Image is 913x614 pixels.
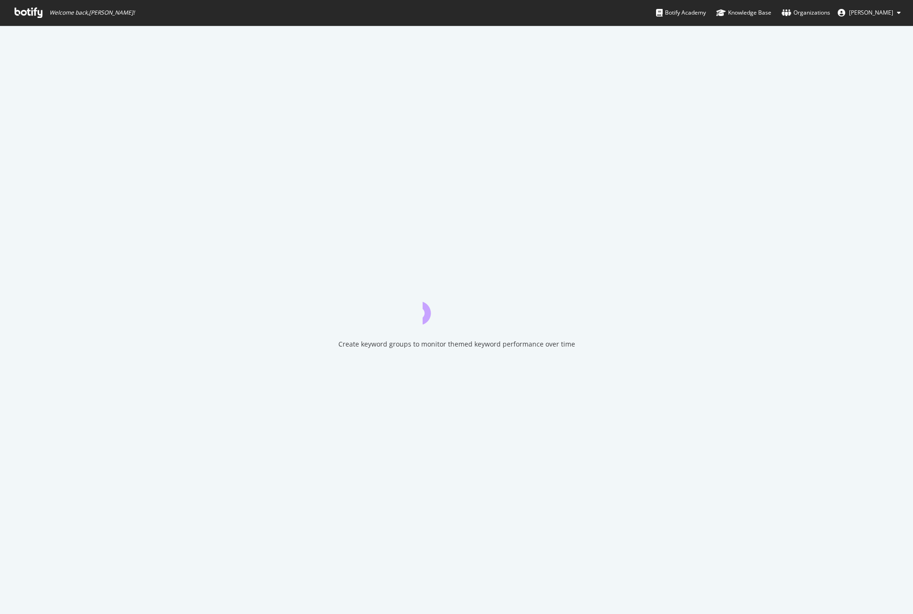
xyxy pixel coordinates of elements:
[338,339,575,349] div: Create keyword groups to monitor themed keyword performance over time
[423,291,490,324] div: animation
[716,8,771,17] div: Knowledge Base
[849,8,893,16] span: Ben ZHang
[782,8,830,17] div: Organizations
[830,5,908,20] button: [PERSON_NAME]
[656,8,706,17] div: Botify Academy
[49,9,135,16] span: Welcome back, [PERSON_NAME] !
